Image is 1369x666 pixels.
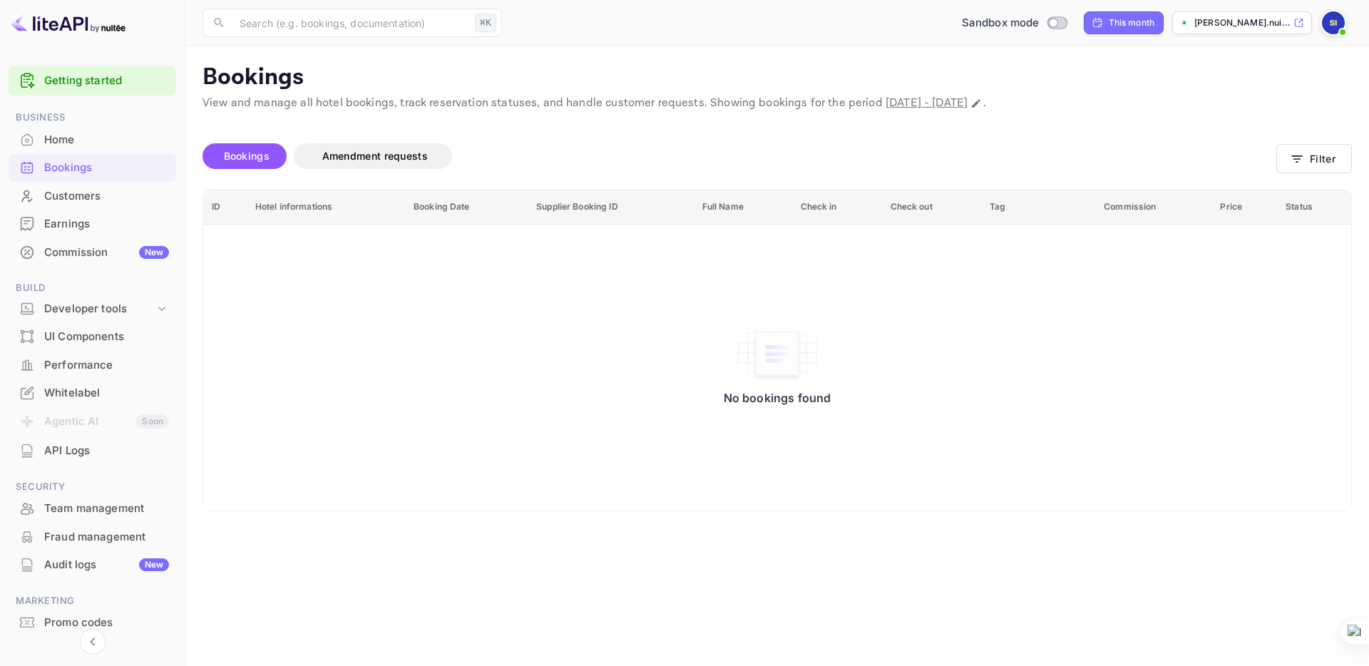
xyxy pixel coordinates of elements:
[44,216,169,232] div: Earnings
[792,190,882,225] th: Check in
[969,96,983,111] button: Change date range
[962,15,1040,31] span: Sandbox mode
[247,190,405,225] th: Hotel informations
[44,160,169,176] div: Bookings
[9,352,176,378] a: Performance
[11,11,125,34] img: LiteAPI logo
[44,132,169,148] div: Home
[9,210,176,237] a: Earnings
[322,150,428,162] span: Amendment requests
[9,66,176,96] div: Getting started
[9,551,176,579] div: Audit logsNew
[694,190,792,225] th: Full Name
[44,557,169,573] div: Audit logs
[9,154,176,182] div: Bookings
[231,9,469,37] input: Search (e.g. bookings, documentation)
[1322,11,1345,34] img: saiful ihsan
[44,73,169,89] a: Getting started
[9,280,176,296] span: Build
[724,391,831,405] p: No bookings found
[9,126,176,153] a: Home
[1211,190,1277,225] th: Price
[9,437,176,465] div: API Logs
[9,379,176,407] div: Whitelabel
[9,183,176,210] div: Customers
[9,239,176,267] div: CommissionNew
[9,352,176,379] div: Performance
[9,609,176,637] div: Promo codes
[1276,144,1352,173] button: Filter
[9,154,176,180] a: Bookings
[9,593,176,609] span: Marketing
[203,190,1351,511] table: booking table
[139,558,169,571] div: New
[1194,16,1291,29] p: [PERSON_NAME].nui...
[475,14,496,32] div: ⌘K
[9,379,176,406] a: Whitelabel
[9,479,176,495] span: Security
[9,495,176,521] a: Team management
[203,190,247,225] th: ID
[9,323,176,351] div: UI Components
[1095,190,1211,225] th: Commission
[9,523,176,550] a: Fraud management
[44,443,169,459] div: API Logs
[9,609,176,635] a: Promo codes
[9,183,176,209] a: Customers
[9,110,176,125] span: Business
[44,385,169,401] div: Whitelabel
[202,95,1352,112] p: View and manage all hotel bookings, track reservation statuses, and handle customer requests. Sho...
[44,245,169,261] div: Commission
[44,615,169,631] div: Promo codes
[9,210,176,238] div: Earnings
[9,323,176,349] a: UI Components
[9,239,176,265] a: CommissionNew
[202,63,1352,92] p: Bookings
[44,501,169,517] div: Team management
[886,96,968,111] span: [DATE] - [DATE]
[202,143,1276,169] div: account-settings tabs
[44,329,169,345] div: UI Components
[882,190,982,225] th: Check out
[44,301,155,317] div: Developer tools
[9,523,176,551] div: Fraud management
[9,437,176,463] a: API Logs
[44,357,169,374] div: Performance
[44,529,169,545] div: Fraud management
[1277,190,1351,225] th: Status
[9,126,176,154] div: Home
[9,297,176,322] div: Developer tools
[956,15,1072,31] div: Switch to Production mode
[1109,16,1155,29] div: This month
[139,246,169,259] div: New
[734,324,820,384] img: No bookings found
[528,190,693,225] th: Supplier Booking ID
[80,629,106,655] button: Collapse navigation
[44,188,169,205] div: Customers
[405,190,528,225] th: Booking Date
[981,190,1095,225] th: Tag
[224,150,270,162] span: Bookings
[9,551,176,578] a: Audit logsNew
[9,495,176,523] div: Team management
